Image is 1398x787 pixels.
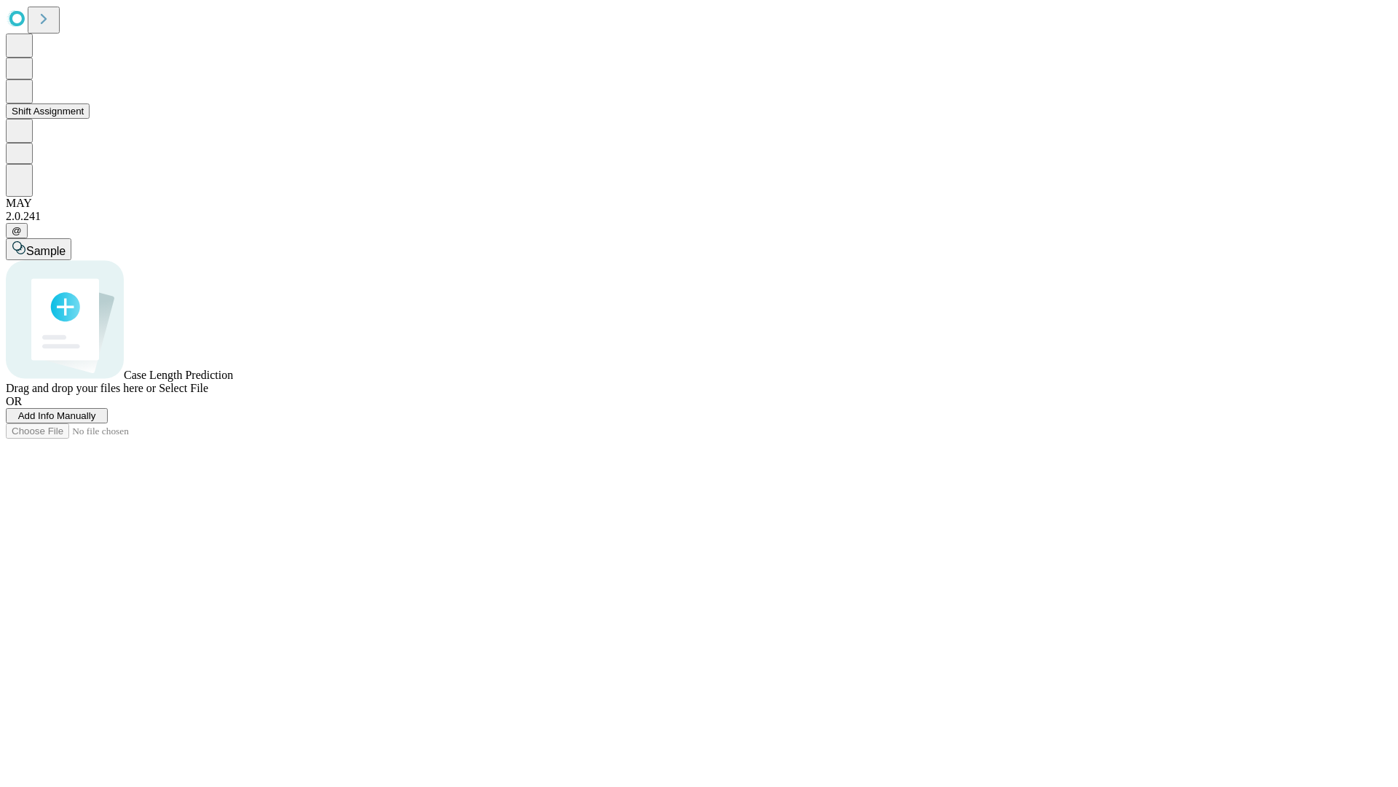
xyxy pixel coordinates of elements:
[6,395,22,407] span: OR
[18,410,96,421] span: Add Info Manually
[159,382,208,394] span: Select File
[6,103,90,119] button: Shift Assignment
[12,225,22,236] span: @
[124,369,233,381] span: Case Length Prediction
[6,223,28,238] button: @
[26,245,66,257] span: Sample
[6,210,1392,223] div: 2.0.241
[6,238,71,260] button: Sample
[6,382,156,394] span: Drag and drop your files here or
[6,408,108,423] button: Add Info Manually
[6,197,1392,210] div: MAY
